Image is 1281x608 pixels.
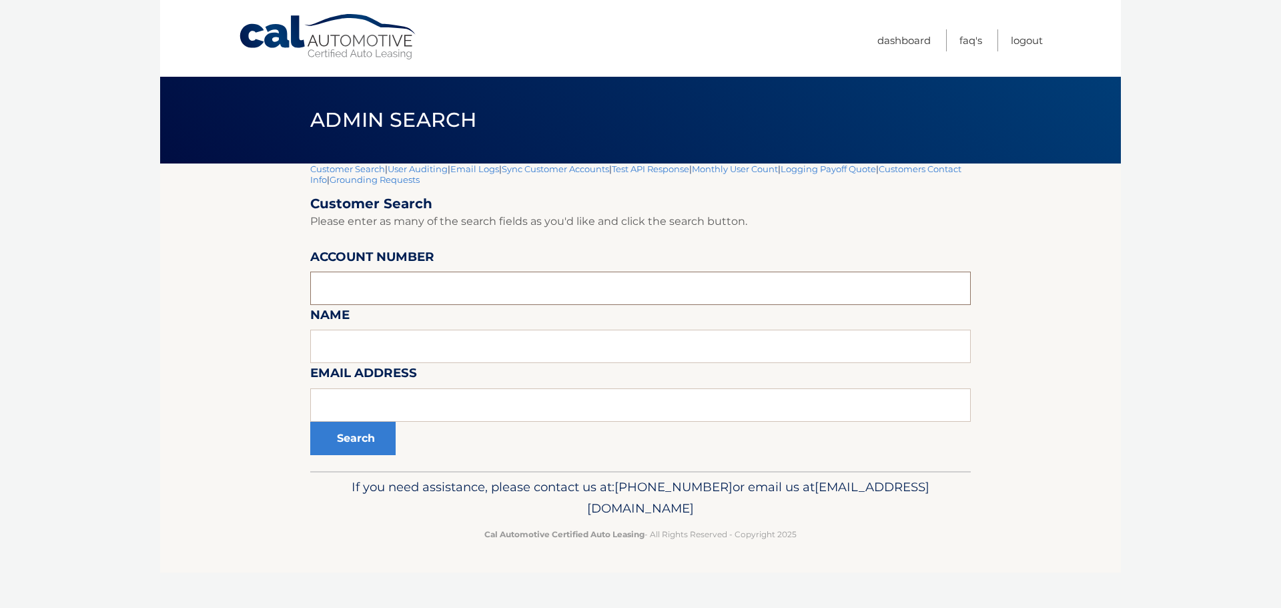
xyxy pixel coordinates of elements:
[238,13,418,61] a: Cal Automotive
[310,164,971,471] div: | | | | | | | |
[310,363,417,388] label: Email Address
[877,29,931,51] a: Dashboard
[692,164,778,174] a: Monthly User Count
[1011,29,1043,51] a: Logout
[450,164,499,174] a: Email Logs
[310,422,396,455] button: Search
[612,164,689,174] a: Test API Response
[310,107,476,132] span: Admin Search
[319,477,962,519] p: If you need assistance, please contact us at: or email us at
[310,305,350,330] label: Name
[959,29,982,51] a: FAQ's
[502,164,609,174] a: Sync Customer Accounts
[484,529,645,539] strong: Cal Automotive Certified Auto Leasing
[310,247,434,272] label: Account Number
[310,196,971,212] h2: Customer Search
[319,527,962,541] p: - All Rights Reserved - Copyright 2025
[330,174,420,185] a: Grounding Requests
[310,212,971,231] p: Please enter as many of the search fields as you'd like and click the search button.
[310,164,385,174] a: Customer Search
[781,164,876,174] a: Logging Payoff Quote
[310,164,961,185] a: Customers Contact Info
[614,479,733,495] span: [PHONE_NUMBER]
[388,164,448,174] a: User Auditing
